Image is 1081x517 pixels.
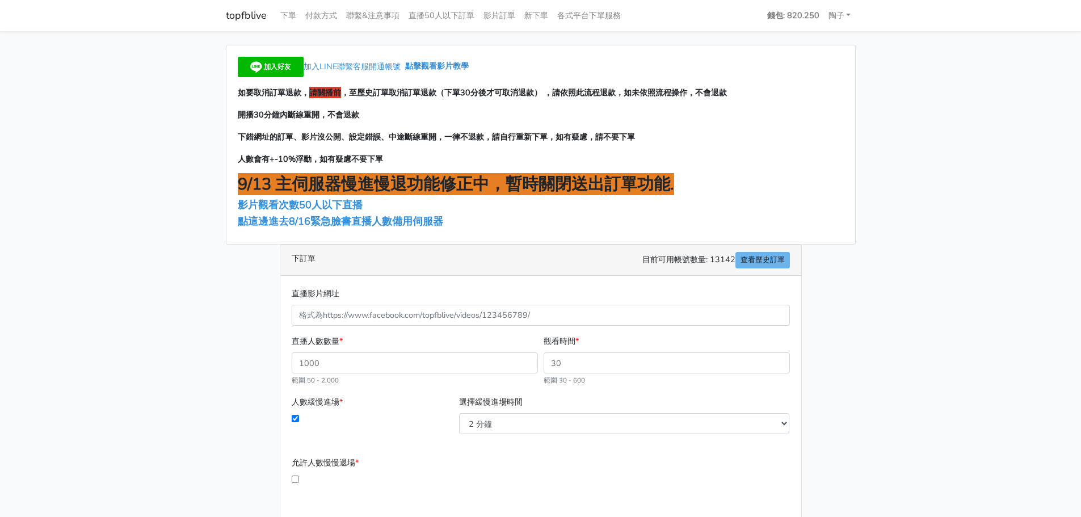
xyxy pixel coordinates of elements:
[544,352,790,373] input: 30
[292,376,339,385] small: 範圍 50 - 2,000
[341,87,727,98] span: ，至歷史訂單取消訂單退款（下單30分後才可取消退款） ，請依照此流程退款，如未依照流程操作，不會退款
[405,61,469,72] a: 點擊觀看影片教學
[238,131,635,142] span: 下錯網址的訂單、影片沒公開、設定錯誤、中途斷線重開，一律不退款，請自行重新下單，如有疑慮，請不要下單
[544,376,585,385] small: 範圍 30 - 600
[735,252,790,268] a: 查看歷史訂單
[280,245,801,276] div: 下訂單
[544,335,579,348] label: 觀看時間
[238,87,309,98] span: 如要取消訂單退款，
[824,5,856,27] a: 陶子
[276,5,301,27] a: 下單
[238,215,443,228] a: 點這邊進去8/16緊急臉書直播人數備用伺服器
[299,198,365,212] a: 50人以下直播
[238,173,674,195] span: 9/13 主伺服器慢進慢退功能修正中，暫時關閉送出訂單功能.
[238,109,359,120] span: 開播30分鐘內斷線重開，不會退款
[226,5,267,27] a: topfblive
[767,10,819,21] strong: 錢包: 820.250
[238,198,299,212] a: 影片觀看次數
[301,5,342,27] a: 付款方式
[642,252,790,268] span: 目前可用帳號數量: 13142
[459,396,523,409] label: 選擇緩慢進場時間
[292,352,538,373] input: 1000
[292,335,343,348] label: 直播人數數量
[292,305,790,326] input: 格式為https://www.facebook.com/topfblive/videos/123456789/
[404,5,479,27] a: 直播50人以下訂單
[292,456,359,469] label: 允許人數慢慢退場
[238,61,405,72] a: 加入LINE聯繫客服開通帳號
[309,87,341,98] span: 請關播前
[342,5,404,27] a: 聯繫&注意事項
[292,396,343,409] label: 人數緩慢進場
[238,153,383,165] span: 人數會有+-10%浮動，如有疑慮不要下單
[304,61,401,72] span: 加入LINE聯繫客服開通帳號
[763,5,824,27] a: 錢包: 820.250
[553,5,625,27] a: 各式平台下單服務
[479,5,520,27] a: 影片訂單
[238,57,304,77] img: 加入好友
[299,198,363,212] span: 50人以下直播
[292,287,339,300] label: 直播影片網址
[520,5,553,27] a: 新下單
